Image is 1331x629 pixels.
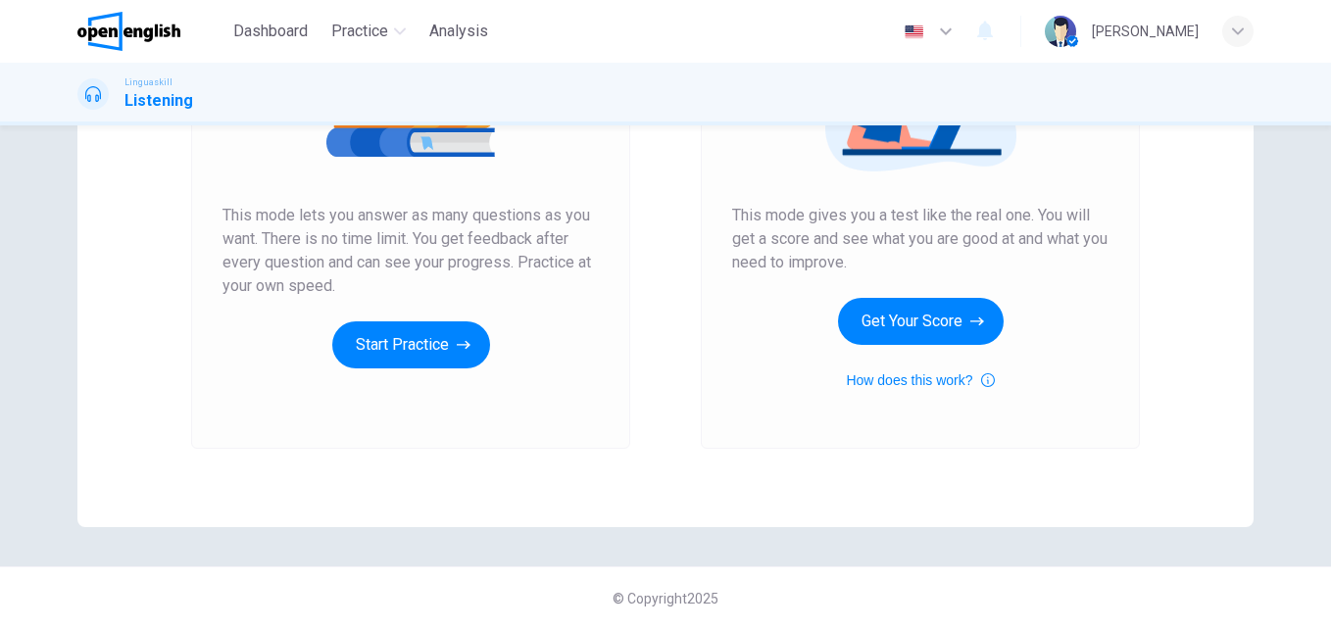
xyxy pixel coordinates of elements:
[233,20,308,43] span: Dashboard
[429,20,488,43] span: Analysis
[331,20,388,43] span: Practice
[846,368,994,392] button: How does this work?
[77,12,225,51] a: OpenEnglish logo
[124,75,173,89] span: Linguaskill
[613,591,718,606] span: © Copyright 2025
[222,204,599,298] span: This mode lets you answer as many questions as you want. There is no time limit. You get feedback...
[902,24,926,39] img: en
[421,14,496,49] button: Analysis
[838,298,1004,345] button: Get Your Score
[1045,16,1076,47] img: Profile picture
[323,14,414,49] button: Practice
[225,14,316,49] button: Dashboard
[124,89,193,113] h1: Listening
[332,321,490,368] button: Start Practice
[1092,20,1199,43] div: [PERSON_NAME]
[732,204,1109,274] span: This mode gives you a test like the real one. You will get a score and see what you are good at a...
[77,12,180,51] img: OpenEnglish logo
